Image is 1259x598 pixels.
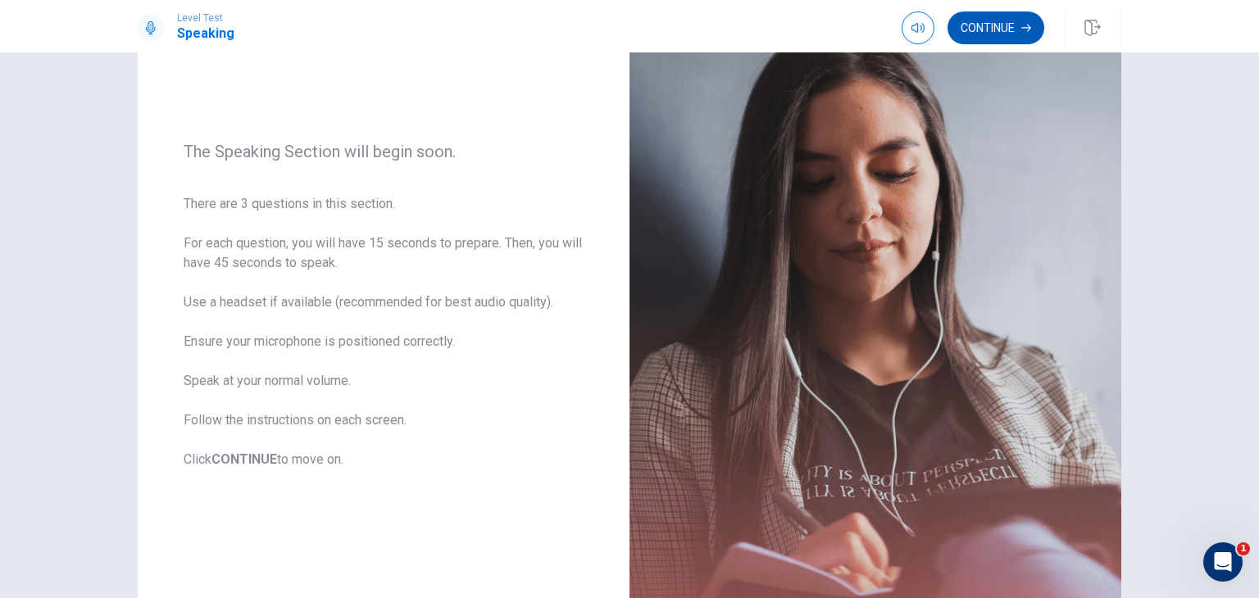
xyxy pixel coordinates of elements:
b: CONTINUE [211,451,277,467]
iframe: Intercom live chat [1203,542,1243,582]
span: The Speaking Section will begin soon. [184,142,584,161]
span: There are 3 questions in this section. For each question, you will have 15 seconds to prepare. Th... [184,194,584,469]
span: Level Test [177,12,234,24]
button: Continue [948,11,1044,44]
span: 1 [1237,542,1250,555]
h1: Speaking [177,24,234,43]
